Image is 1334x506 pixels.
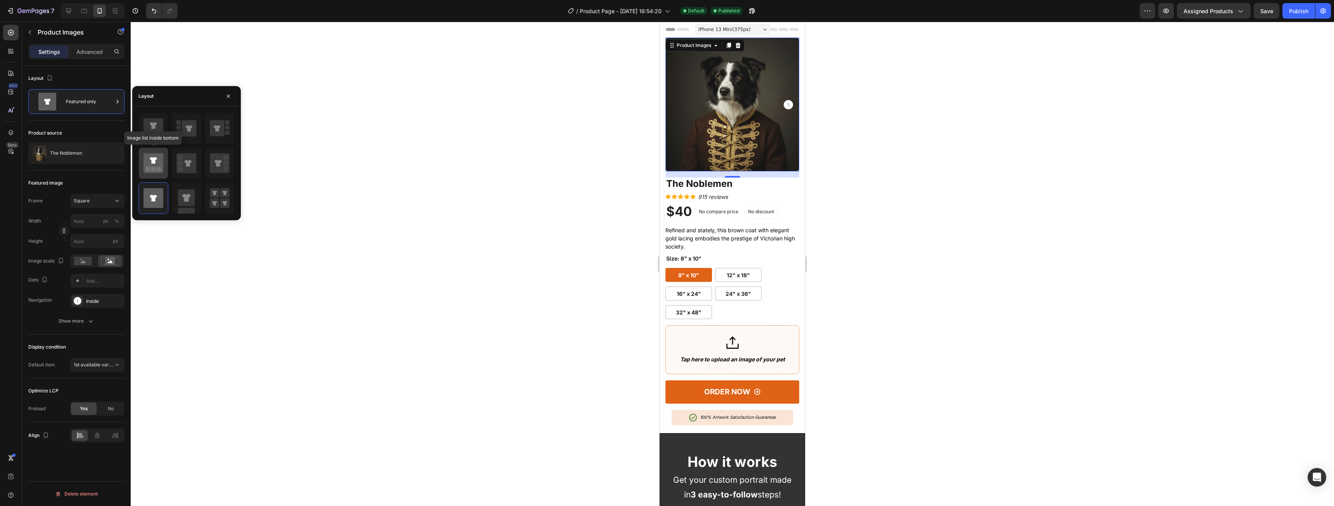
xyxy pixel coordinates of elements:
[108,405,114,412] span: No
[7,83,19,89] div: 450
[86,298,123,305] div: Inside
[76,48,103,56] p: Advanced
[6,142,19,148] div: Beta
[28,197,43,204] label: Frame
[31,145,47,161] img: product feature img
[112,216,121,226] button: px
[103,218,109,225] div: px
[28,297,52,304] div: Navigation
[28,387,59,394] div: Optimize LCP
[101,216,111,226] button: %
[1308,468,1326,487] div: Open Intercom Messenger
[70,358,124,372] button: 1st available variant
[1177,3,1251,19] button: Assigned Products
[28,238,43,245] label: Height
[28,130,62,136] div: Product source
[1289,7,1308,15] div: Publish
[59,317,95,325] div: Show more
[576,7,578,15] span: /
[688,7,704,14] span: Default
[74,362,117,368] span: 1st available variant
[1254,3,1279,19] button: Save
[28,488,124,500] button: Delete element
[1260,8,1273,14] span: Save
[138,93,154,100] div: Layout
[580,7,662,15] span: Product Page - [DATE] 18:54:20
[70,214,124,228] input: px%
[28,180,63,187] div: Featured image
[50,150,82,156] p: The Noblemen
[1282,3,1315,19] button: Publish
[113,238,118,244] span: px
[28,275,49,285] div: Dots
[70,234,124,248] input: px
[28,314,124,328] button: Show more
[38,28,104,37] p: Product Images
[28,405,45,412] div: Preload
[66,93,113,111] div: Featured only
[3,3,58,19] button: 7
[55,489,98,499] div: Delete element
[660,22,805,506] iframe: Design area
[51,6,54,16] p: 7
[28,256,66,266] div: Image scale
[70,194,124,208] button: Square
[718,7,740,14] span: Published
[80,405,88,412] span: Yes
[28,430,50,441] div: Align
[28,344,66,351] div: Display condition
[146,3,178,19] div: Undo/Redo
[28,218,41,225] label: Width
[86,278,123,285] div: Add...
[28,73,54,84] div: Layout
[38,48,60,56] p: Settings
[28,361,55,368] div: Default item
[114,218,119,225] div: %
[74,197,90,204] span: Square
[1184,7,1233,15] span: Assigned Products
